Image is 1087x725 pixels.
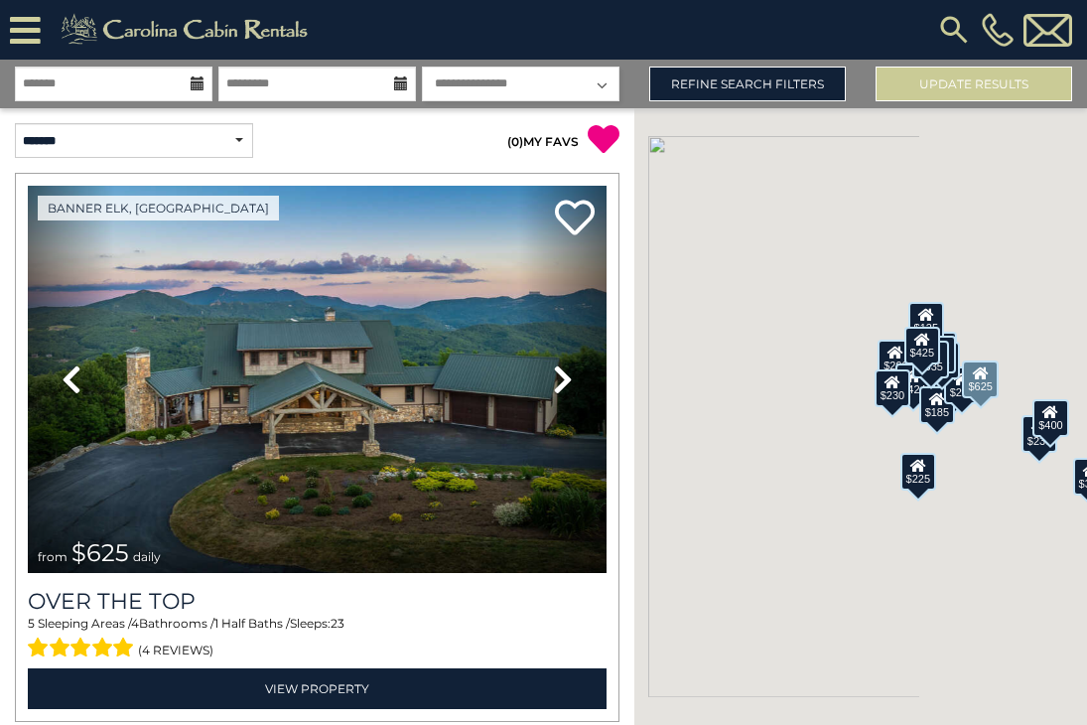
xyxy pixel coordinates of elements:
button: Update Results [876,67,1072,101]
div: $535 [912,340,948,377]
img: Khaki-logo.png [51,10,325,50]
a: Over The Top [28,588,607,615]
a: Banner Elk, [GEOGRAPHIC_DATA] [38,196,279,220]
div: $425 [903,327,939,364]
div: $230 [1021,414,1057,452]
span: 1 Half Baths / [214,616,290,631]
div: $215 [944,365,980,403]
div: $400 [1032,399,1068,437]
a: Add to favorites [555,198,595,240]
a: View Property [28,668,607,709]
span: 4 [131,616,139,631]
div: Sleeping Areas / Bathrooms / Sleeps: [28,615,607,662]
div: $625 [962,361,998,398]
a: Refine Search Filters [649,67,846,101]
div: $185 [919,386,955,424]
a: (0)MY FAVS [507,134,579,149]
div: $424 [895,363,931,401]
span: 0 [511,134,519,149]
span: $625 [71,538,129,567]
span: 5 [28,616,35,631]
span: daily [133,549,161,564]
img: search-regular.svg [936,12,972,48]
div: $165 [924,342,960,379]
div: $245 [919,336,955,373]
span: ( ) [507,134,523,149]
div: $125 [907,302,943,340]
span: (4 reviews) [138,638,213,663]
div: $230 [875,369,910,407]
img: thumbnail_167153549.jpeg [28,186,607,573]
div: $290 [878,339,913,376]
a: [PHONE_NUMBER] [977,13,1019,47]
span: 23 [331,616,344,631]
span: from [38,549,68,564]
div: $225 [899,452,935,490]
